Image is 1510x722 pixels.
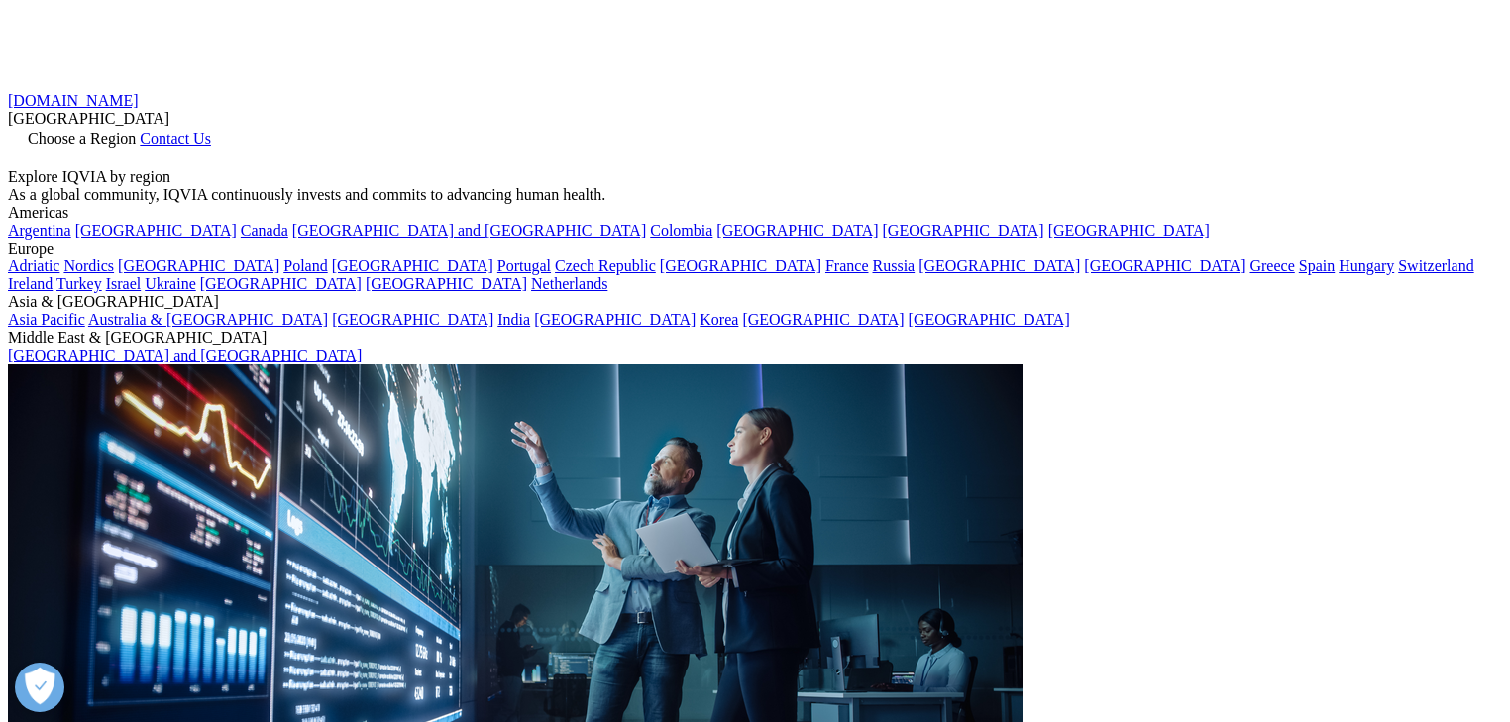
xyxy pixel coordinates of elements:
a: [GEOGRAPHIC_DATA] and [GEOGRAPHIC_DATA] [8,347,362,363]
a: [GEOGRAPHIC_DATA] [909,311,1070,328]
a: France [825,258,869,274]
a: Contact Us [140,130,211,147]
a: Poland [283,258,327,274]
a: Argentina [8,222,71,239]
a: [GEOGRAPHIC_DATA] [716,222,878,239]
div: [GEOGRAPHIC_DATA] [8,110,1502,128]
div: Europe [8,240,1502,258]
a: [GEOGRAPHIC_DATA] [118,258,279,274]
a: Russia [873,258,916,274]
a: Ukraine [145,275,196,292]
span: Choose a Region [28,130,136,147]
a: Australia & [GEOGRAPHIC_DATA] [88,311,328,328]
div: Middle East & [GEOGRAPHIC_DATA] [8,329,1502,347]
a: Hungary [1339,258,1394,274]
a: Spain [1299,258,1335,274]
a: Korea [700,311,738,328]
a: Adriatic [8,258,59,274]
a: Netherlands [531,275,607,292]
a: Asia Pacific [8,311,85,328]
div: Explore IQVIA by region [8,168,1502,186]
button: Open Preferences [15,663,64,712]
a: Canada [241,222,288,239]
a: Turkey [56,275,102,292]
a: Ireland [8,275,53,292]
a: [GEOGRAPHIC_DATA] [200,275,362,292]
div: Americas [8,204,1502,222]
a: Israel [106,275,142,292]
a: [GEOGRAPHIC_DATA] [75,222,237,239]
a: [GEOGRAPHIC_DATA] [534,311,696,328]
div: As a global community, IQVIA continuously invests and commits to advancing human health. [8,186,1502,204]
a: Portugal [497,258,551,274]
a: [GEOGRAPHIC_DATA] [1048,222,1210,239]
a: [GEOGRAPHIC_DATA] [1084,258,1245,274]
a: [GEOGRAPHIC_DATA] [883,222,1044,239]
a: Switzerland [1398,258,1473,274]
a: Czech Republic [555,258,656,274]
a: [DOMAIN_NAME] [8,92,139,109]
a: [GEOGRAPHIC_DATA] [366,275,527,292]
a: [GEOGRAPHIC_DATA] [660,258,821,274]
a: Greece [1249,258,1294,274]
div: Asia & [GEOGRAPHIC_DATA] [8,293,1502,311]
a: Nordics [63,258,114,274]
a: [GEOGRAPHIC_DATA] [742,311,904,328]
a: [GEOGRAPHIC_DATA] [918,258,1080,274]
a: [GEOGRAPHIC_DATA] [332,311,493,328]
a: [GEOGRAPHIC_DATA] and [GEOGRAPHIC_DATA] [292,222,646,239]
a: Colombia [650,222,712,239]
a: India [497,311,530,328]
a: [GEOGRAPHIC_DATA] [332,258,493,274]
